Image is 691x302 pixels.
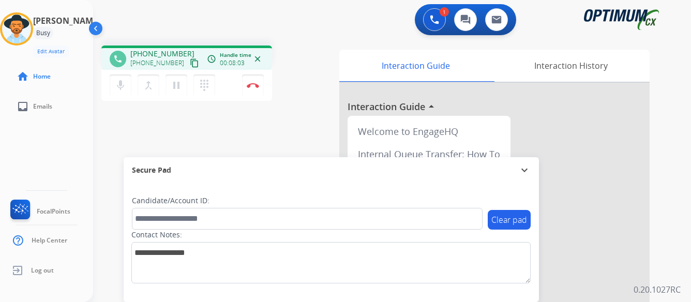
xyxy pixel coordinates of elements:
[170,79,183,92] mat-icon: pause
[142,79,155,92] mat-icon: merge_type
[33,72,51,81] span: Home
[492,50,650,82] div: Interaction History
[220,51,251,59] span: Handle time
[130,49,194,59] span: [PHONE_NUMBER]
[113,54,123,64] mat-icon: phone
[132,165,171,175] span: Secure Pad
[17,100,29,113] mat-icon: inbox
[339,50,492,82] div: Interaction Guide
[634,283,681,296] p: 0.20.1027RC
[31,266,54,275] span: Log out
[33,14,100,27] h3: [PERSON_NAME]
[190,58,199,68] mat-icon: content_copy
[17,70,29,83] mat-icon: home
[8,200,70,223] a: FocalPoints
[352,120,506,143] div: Welcome to EngageHQ
[488,210,531,230] button: Clear pad
[37,207,70,216] span: FocalPoints
[518,164,531,176] mat-icon: expand_more
[2,14,31,43] img: avatar
[207,54,216,64] mat-icon: access_time
[132,195,209,206] label: Candidate/Account ID:
[130,59,184,67] span: [PHONE_NUMBER]
[220,59,245,67] span: 00:08:03
[33,46,69,57] button: Edit Avatar
[352,143,506,165] div: Internal Queue Transfer: How To
[440,7,449,17] div: 1
[247,83,259,88] img: control
[131,230,182,240] label: Contact Notes:
[198,79,211,92] mat-icon: dialpad
[32,236,67,245] span: Help Center
[114,79,127,92] mat-icon: mic
[253,54,262,64] mat-icon: close
[33,102,52,111] span: Emails
[33,27,53,39] div: Busy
